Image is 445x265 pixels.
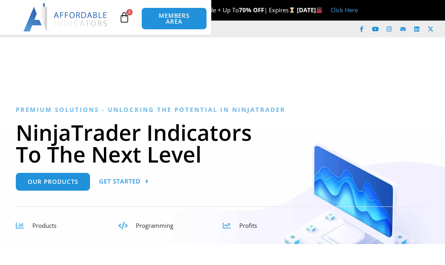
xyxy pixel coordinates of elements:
[289,7,295,13] img: ⌛
[16,121,429,165] h1: NinjaTrader Indicators To The Next Level
[316,7,322,13] img: 🏭
[28,179,78,185] span: Our Products
[141,8,207,30] a: MEMBERS AREA
[16,173,90,191] a: Our Products
[32,221,56,229] span: Products
[16,106,429,114] h6: Premium Solutions - Unlocking the Potential in NinjaTrader
[23,3,108,32] img: LogoAI | Affordable Indicators – NinjaTrader
[99,173,149,191] a: Get Started
[136,221,173,229] span: Programming
[239,6,264,14] strong: 70% OFF
[150,13,199,25] span: MEMBERS AREA
[297,6,323,14] strong: [DATE]
[107,6,142,29] a: 0
[239,221,257,229] span: Profits
[126,9,133,15] span: 0
[99,178,141,184] span: Get Started
[330,6,358,14] a: Click Here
